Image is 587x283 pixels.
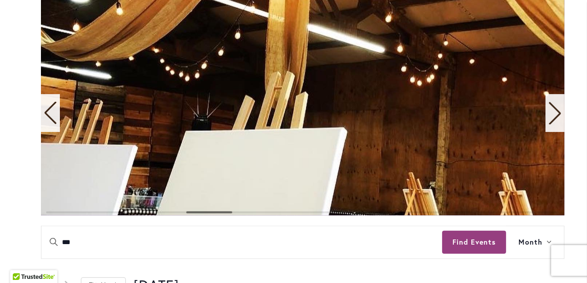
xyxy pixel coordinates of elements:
[41,226,442,258] input: Enter Keyword. Search for events by Keyword.
[8,247,36,275] iframe: Launch Accessibility Center
[442,231,506,254] button: Find Events
[518,236,542,248] span: Month
[506,226,564,258] button: Month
